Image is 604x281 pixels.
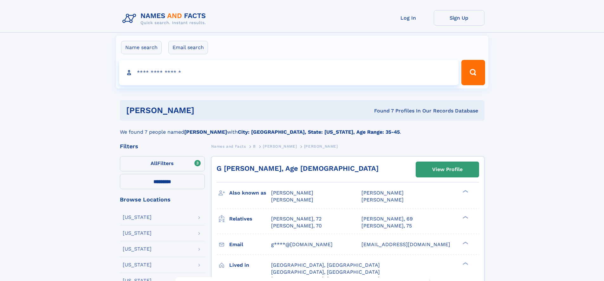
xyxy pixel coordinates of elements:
[383,10,434,26] a: Log In
[271,269,380,275] span: [GEOGRAPHIC_DATA], [GEOGRAPHIC_DATA]
[120,10,211,27] img: Logo Names and Facts
[120,156,205,171] label: Filters
[168,41,208,54] label: Email search
[416,162,479,177] a: View Profile
[271,197,313,203] span: [PERSON_NAME]
[271,222,322,229] a: [PERSON_NAME], 70
[461,60,485,85] button: Search Button
[461,215,469,219] div: ❯
[263,142,297,150] a: [PERSON_NAME]
[121,41,162,54] label: Name search
[361,197,404,203] span: [PERSON_NAME]
[263,144,297,149] span: [PERSON_NAME]
[217,164,379,172] a: G [PERSON_NAME], Age [DEMOGRAPHIC_DATA]
[432,162,463,177] div: View Profile
[271,262,380,268] span: [GEOGRAPHIC_DATA], [GEOGRAPHIC_DATA]
[284,107,478,114] div: Found 7 Profiles In Our Records Database
[120,121,484,136] div: We found 7 people named with .
[123,246,152,252] div: [US_STATE]
[238,129,400,135] b: City: [GEOGRAPHIC_DATA], State: [US_STATE], Age Range: 35-45
[229,214,271,224] h3: Relatives
[123,231,152,236] div: [US_STATE]
[461,241,469,245] div: ❯
[120,197,205,202] div: Browse Locations
[211,142,246,150] a: Names and Facts
[253,144,256,149] span: B
[361,222,412,229] a: [PERSON_NAME], 75
[361,241,450,247] span: [EMAIL_ADDRESS][DOMAIN_NAME]
[361,215,413,222] a: [PERSON_NAME], 69
[126,106,284,114] h1: [PERSON_NAME]
[229,188,271,198] h3: Also known as
[304,144,338,149] span: [PERSON_NAME]
[361,190,404,196] span: [PERSON_NAME]
[120,144,205,149] div: Filters
[253,142,256,150] a: B
[123,262,152,267] div: [US_STATE]
[119,60,459,85] input: search input
[434,10,484,26] a: Sign Up
[184,129,227,135] b: [PERSON_NAME]
[461,189,469,194] div: ❯
[151,160,157,166] span: All
[123,215,152,220] div: [US_STATE]
[271,215,321,222] a: [PERSON_NAME], 72
[229,239,271,250] h3: Email
[461,261,469,265] div: ❯
[229,260,271,271] h3: Lived in
[271,190,313,196] span: [PERSON_NAME]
